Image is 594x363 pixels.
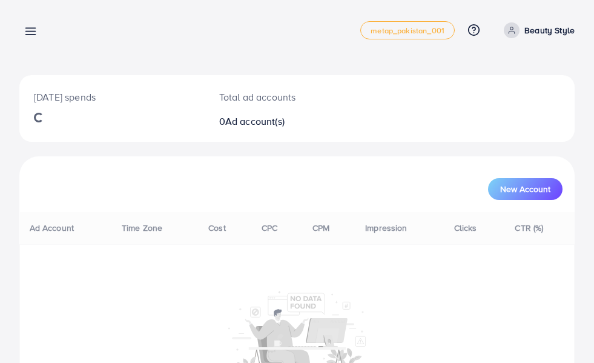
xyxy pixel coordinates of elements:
[219,90,329,104] p: Total ad accounts
[219,116,329,127] h2: 0
[371,27,444,35] span: metap_pakistan_001
[488,178,563,200] button: New Account
[500,185,550,193] span: New Account
[225,115,285,128] span: Ad account(s)
[360,21,455,39] a: metap_pakistan_001
[524,23,575,38] p: Beauty Style
[34,90,190,104] p: [DATE] spends
[499,22,575,38] a: Beauty Style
